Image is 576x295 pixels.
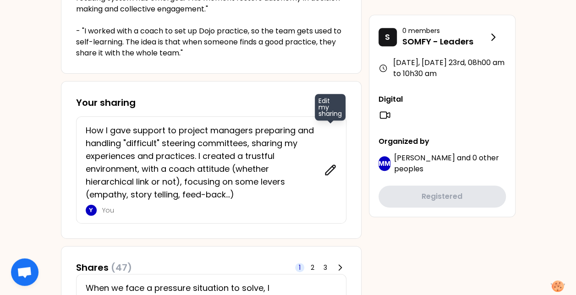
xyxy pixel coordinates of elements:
span: 2 [311,263,314,272]
span: (47) [111,261,132,274]
h3: Shares [76,261,132,274]
span: 0 other peoples [394,153,499,174]
span: 3 [324,263,327,272]
p: Organized by [379,136,506,147]
div: Ouvrir le chat [11,258,38,286]
p: MM [379,159,390,168]
p: Y [89,207,93,214]
h3: Your sharing [76,96,346,109]
span: [PERSON_NAME] [394,153,455,163]
p: You [102,206,318,215]
p: How I gave support to project managers preparing and handling "difficult" steering committees, sh... [86,124,318,201]
p: 0 members [402,26,488,35]
span: Edit my sharing [315,94,346,120]
div: [DATE], [DATE] 23rd , 08h00 am to 10h30 am [379,57,506,79]
p: Digital [379,94,506,105]
button: Registered [379,186,506,208]
p: SOMFY - Leaders [402,35,488,48]
span: 1 [299,263,301,272]
p: S [385,31,390,44]
p: and [394,153,506,175]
